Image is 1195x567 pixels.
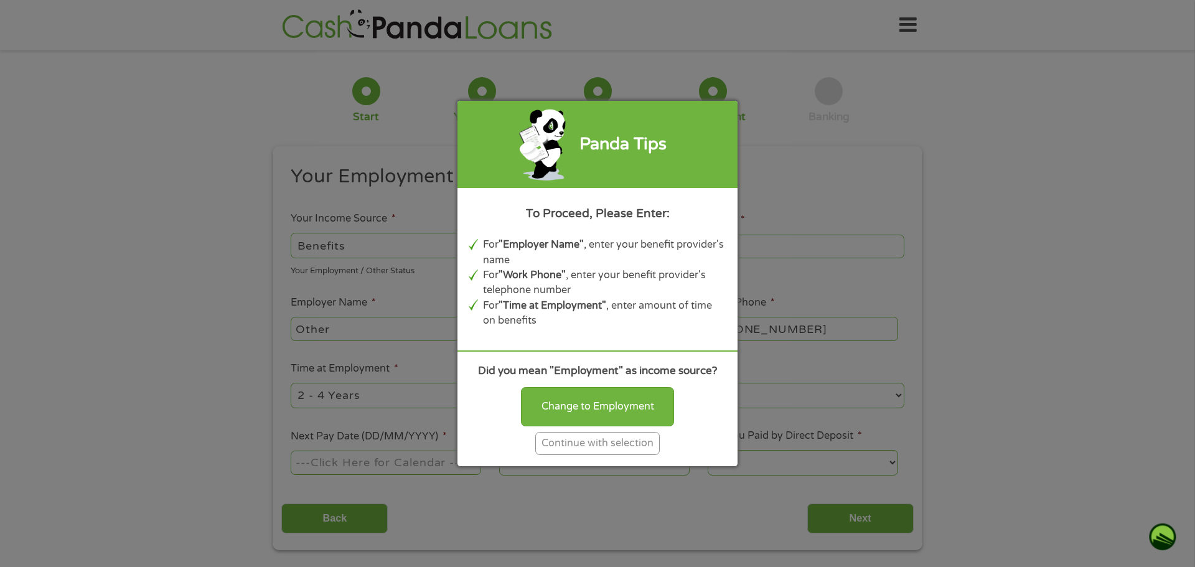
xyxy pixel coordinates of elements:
[483,298,727,329] li: For , enter amount of time on benefits
[499,299,606,312] b: "Time at Employment"
[579,132,667,157] div: Panda Tips
[518,106,568,182] img: green-panda-phone.png
[469,363,726,379] div: Did you mean "Employment" as income source?
[469,205,726,222] div: To Proceed, Please Enter:
[499,269,566,281] b: "Work Phone"
[499,238,584,251] b: "Employer Name"
[535,432,660,455] div: Continue with selection
[483,268,727,298] li: For , enter your benefit provider's telephone number
[483,237,727,268] li: For , enter your benefit provider's name
[521,387,674,426] div: Change to Employment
